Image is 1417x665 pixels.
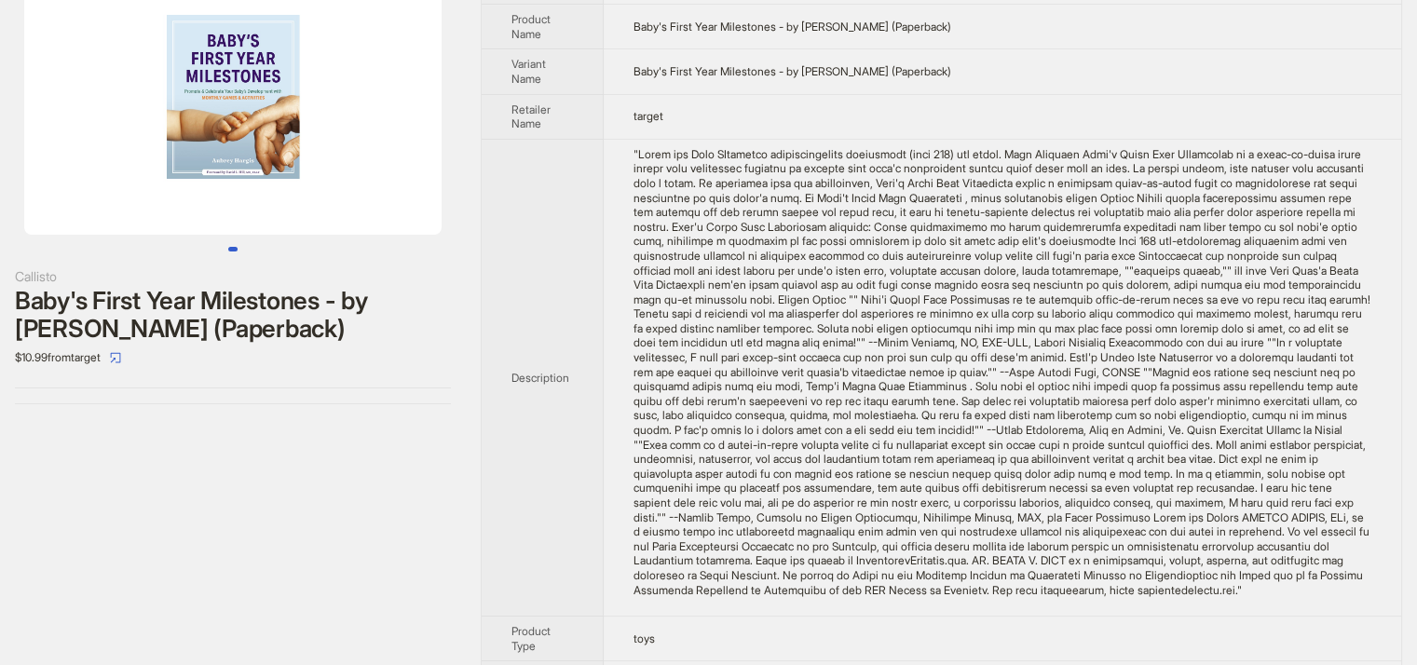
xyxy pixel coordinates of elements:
[634,20,951,34] span: Baby's First Year Milestones - by [PERSON_NAME] (Paperback)
[634,109,663,123] span: target
[511,57,546,86] span: Variant Name
[511,624,551,653] span: Product Type
[110,352,121,363] span: select
[634,64,951,78] span: Baby's First Year Milestones - by [PERSON_NAME] (Paperback)
[15,287,451,343] div: Baby's First Year Milestones - by [PERSON_NAME] (Paperback)
[15,343,451,373] div: $10.99 from target
[228,247,238,251] button: Go to slide 1
[634,147,1371,597] div: "About the Book IIncludes bibliographical references (page 206) and index. Book Synopsis Baby's F...
[511,371,569,385] span: Description
[511,102,551,131] span: Retailer Name
[634,631,655,645] span: toys
[15,266,451,287] div: Callisto
[511,12,551,41] span: Product Name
